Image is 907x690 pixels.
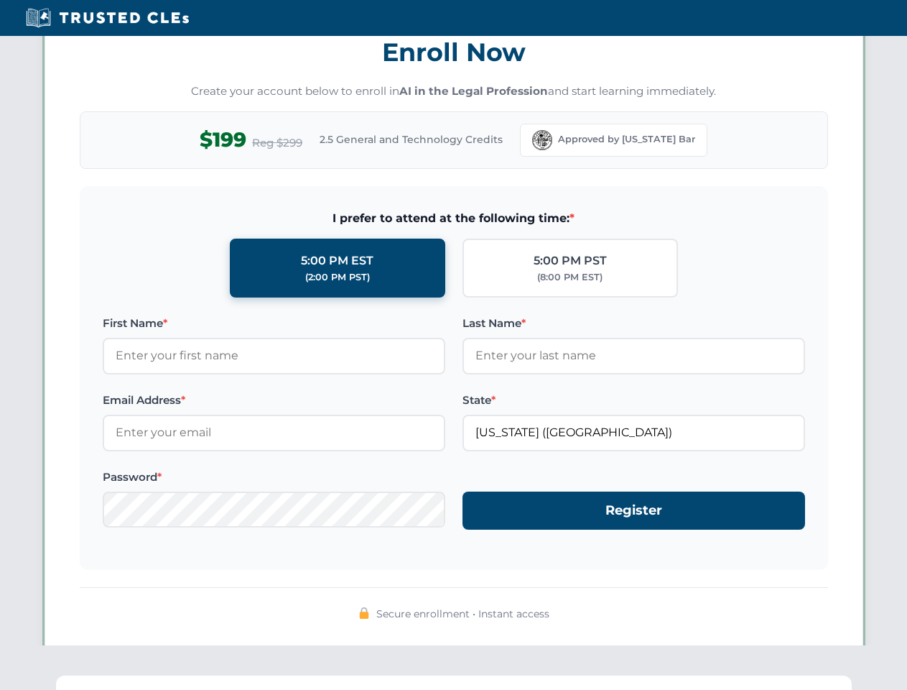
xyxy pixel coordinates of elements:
[462,315,805,332] label: Last Name
[103,338,445,374] input: Enter your first name
[80,29,828,75] h3: Enroll Now
[103,469,445,486] label: Password
[22,7,193,29] img: Trusted CLEs
[532,130,552,150] img: Florida Bar
[103,415,445,451] input: Enter your email
[305,270,370,285] div: (2:00 PM PST)
[80,83,828,100] p: Create your account below to enroll in and start learning immediately.
[301,252,373,270] div: 5:00 PM EST
[103,209,805,228] span: I prefer to attend at the following time:
[534,252,607,270] div: 5:00 PM PST
[376,606,549,622] span: Secure enrollment • Instant access
[462,338,805,374] input: Enter your last name
[462,392,805,409] label: State
[103,315,445,332] label: First Name
[200,124,246,156] span: $199
[358,607,370,619] img: 🔒
[399,84,548,98] strong: AI in the Legal Profession
[537,270,603,285] div: (8:00 PM EST)
[320,132,503,147] span: 2.5 General and Technology Credits
[462,492,805,530] button: Register
[252,134,302,152] span: Reg $299
[103,392,445,409] label: Email Address
[462,415,805,451] input: Florida (FL)
[558,132,695,147] span: Approved by [US_STATE] Bar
